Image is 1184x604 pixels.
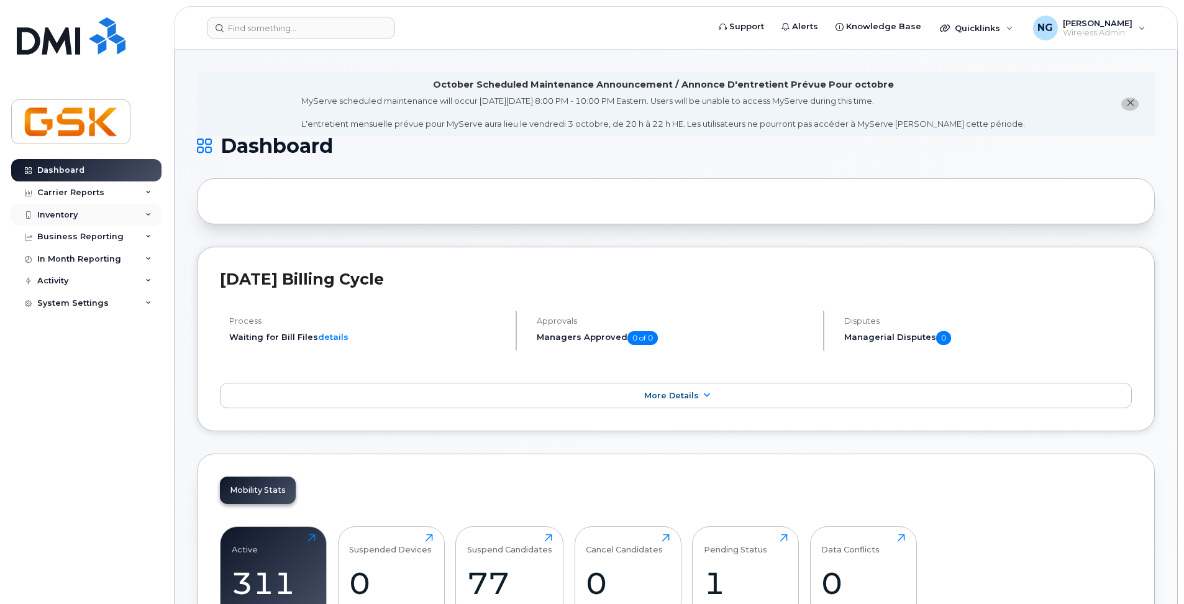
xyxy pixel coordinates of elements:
[586,565,670,602] div: 0
[1121,98,1139,111] button: close notification
[232,565,316,602] div: 311
[229,316,505,326] h4: Process
[221,137,333,155] span: Dashboard
[844,316,1132,326] h4: Disputes
[936,331,951,345] span: 0
[704,565,788,602] div: 1
[821,534,880,554] div: Data Conflicts
[821,565,905,602] div: 0
[433,78,894,91] div: October Scheduled Maintenance Announcement / Annonce D'entretient Prévue Pour octobre
[467,534,552,554] div: Suspend Candidates
[349,534,432,554] div: Suspended Devices
[318,332,348,342] a: details
[627,331,658,345] span: 0 of 0
[537,316,813,326] h4: Approvals
[586,534,663,554] div: Cancel Candidates
[704,534,767,554] div: Pending Status
[232,534,258,554] div: Active
[467,565,552,602] div: 77
[537,331,813,345] h5: Managers Approved
[220,270,1132,288] h2: [DATE] Billing Cycle
[844,331,1132,345] h5: Managerial Disputes
[349,565,433,602] div: 0
[644,391,699,400] span: More Details
[301,95,1025,130] div: MyServe scheduled maintenance will occur [DATE][DATE] 8:00 PM - 10:00 PM Eastern. Users will be u...
[229,331,505,343] li: Waiting for Bill Files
